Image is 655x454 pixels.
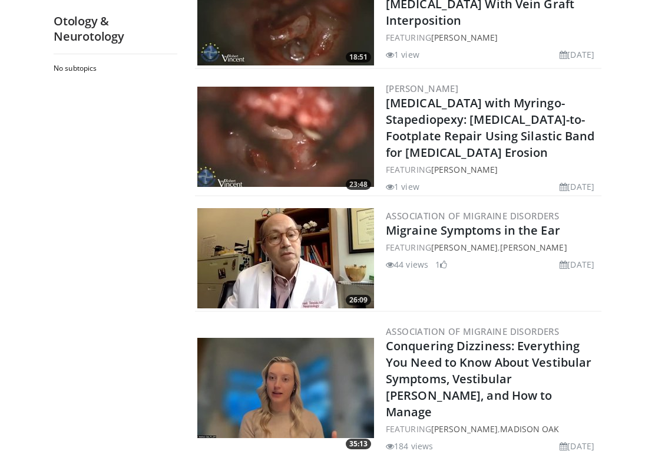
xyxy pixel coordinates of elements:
[346,295,371,305] span: 26:09
[431,423,498,435] a: [PERSON_NAME]
[560,180,594,193] li: [DATE]
[54,64,174,73] h2: No subtopics
[500,242,567,253] a: [PERSON_NAME]
[197,87,374,187] a: 23:48
[346,179,371,190] span: 23:48
[386,210,559,222] a: Association of Migraine Disorders
[386,222,560,238] a: Migraine Symptoms in the Ear
[386,325,559,337] a: Association of Migraine Disorders
[560,258,594,271] li: [DATE]
[431,32,498,43] a: [PERSON_NAME]
[386,440,433,452] li: 184 views
[346,52,371,62] span: 18:51
[346,439,371,449] span: 35:13
[386,258,428,271] li: 44 views
[386,31,599,44] div: FEATURING
[431,242,498,253] a: [PERSON_NAME]
[197,338,374,438] a: 35:13
[386,48,419,61] li: 1 view
[386,163,599,176] div: FEATURING
[386,241,599,254] div: FEATURING ,
[435,258,447,271] li: 1
[431,164,498,175] a: [PERSON_NAME]
[197,208,374,308] img: 8017e85c-b799-48eb-8797-5beb0e975819.300x170_q85_crop-smart_upscale.jpg
[197,208,374,308] a: 26:09
[386,95,595,160] a: [MEDICAL_DATA] with Myringo-Stapediopexy: [MEDICAL_DATA]-to-Footplate Repair Using Silastic Band ...
[560,48,594,61] li: [DATE]
[500,423,559,435] a: Madison Oak
[386,83,458,94] a: [PERSON_NAME]
[386,423,599,435] div: FEATURING ,
[197,338,374,438] img: 295ad0fa-df94-4ada-9b61-223ccd16cce8.300x170_q85_crop-smart_upscale.jpg
[560,440,594,452] li: [DATE]
[386,180,419,193] li: 1 view
[54,14,177,44] h2: Otology & Neurotology
[386,338,591,420] a: Conquering Dizziness: Everything You Need to Know About Vestibular Symptoms, Vestibular [PERSON_N...
[197,87,374,187] img: aa3beb65-391f-4e49-b8d6-de33942b0ddb.300x170_q85_crop-smart_upscale.jpg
